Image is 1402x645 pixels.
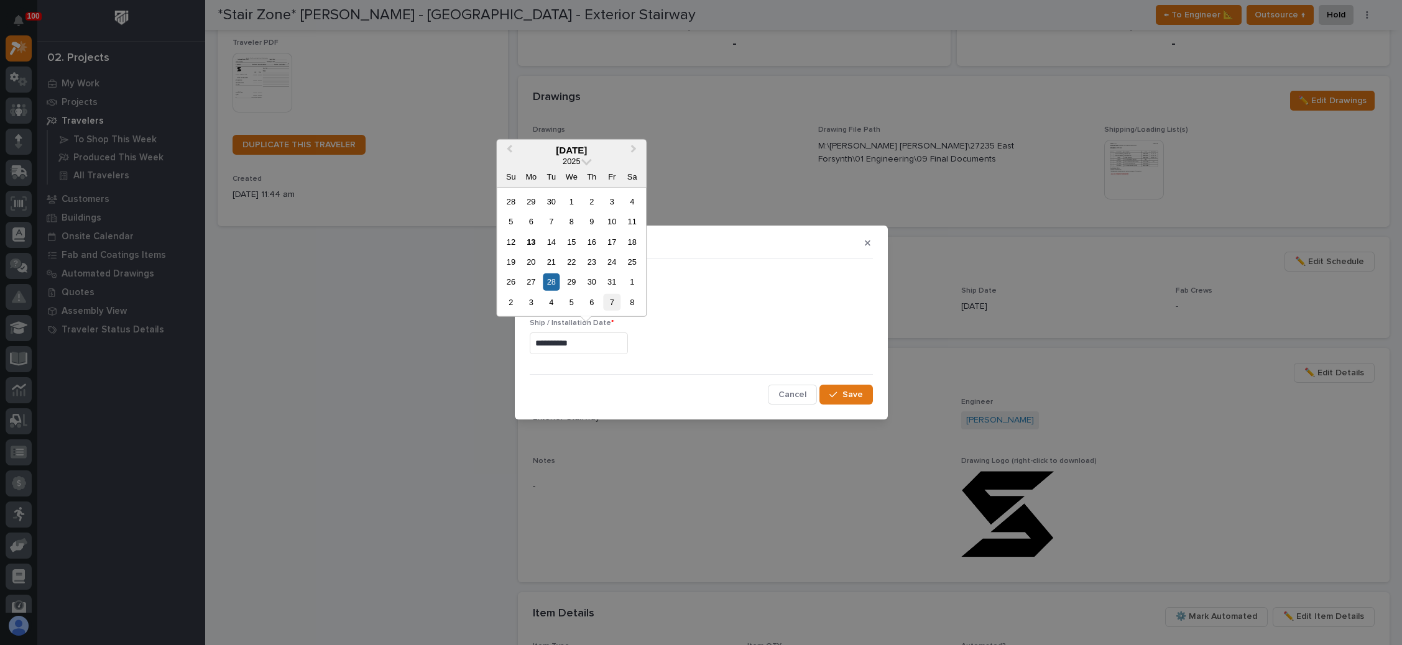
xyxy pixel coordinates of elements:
div: Fr [604,168,620,185]
div: Sa [624,168,640,185]
div: Choose Thursday, November 6th, 2025 [583,294,600,311]
div: Th [583,168,600,185]
div: Choose Sunday, October 26th, 2025 [502,273,519,290]
div: Su [502,168,519,185]
div: Choose Friday, October 24th, 2025 [604,254,620,270]
div: Choose Wednesday, October 8th, 2025 [563,213,580,230]
div: Choose Tuesday, October 7th, 2025 [543,213,560,230]
button: Previous Month [498,140,518,160]
div: Choose Tuesday, October 21st, 2025 [543,254,560,270]
div: Choose Tuesday, October 28th, 2025 [543,273,560,290]
div: Choose Sunday, November 2nd, 2025 [502,294,519,311]
span: Cancel [778,389,806,400]
div: Choose Saturday, October 25th, 2025 [624,254,640,270]
button: Cancel [768,385,817,405]
div: Choose Saturday, October 18th, 2025 [624,233,640,250]
span: Save [842,389,863,400]
div: Choose Thursday, October 23rd, 2025 [583,254,600,270]
div: Choose Tuesday, September 30th, 2025 [543,193,560,209]
div: Choose Wednesday, October 29th, 2025 [563,273,580,290]
button: Save [819,385,872,405]
div: Choose Sunday, September 28th, 2025 [502,193,519,209]
div: Choose Sunday, October 5th, 2025 [502,213,519,230]
div: Choose Friday, October 10th, 2025 [604,213,620,230]
div: Choose Saturday, November 1st, 2025 [624,273,640,290]
div: Choose Wednesday, October 15th, 2025 [563,233,580,250]
div: Choose Friday, October 3rd, 2025 [604,193,620,209]
button: Next Month [625,140,645,160]
span: 2025 [563,157,580,166]
div: Choose Sunday, October 19th, 2025 [502,254,519,270]
div: Choose Monday, October 27th, 2025 [523,273,540,290]
div: Choose Saturday, October 4th, 2025 [624,193,640,209]
div: Choose Thursday, October 16th, 2025 [583,233,600,250]
div: Choose Friday, October 17th, 2025 [604,233,620,250]
div: Choose Wednesday, October 1st, 2025 [563,193,580,209]
div: Choose Monday, September 29th, 2025 [523,193,540,209]
div: Choose Friday, October 31st, 2025 [604,273,620,290]
div: Choose Tuesday, November 4th, 2025 [543,294,560,311]
div: Choose Wednesday, November 5th, 2025 [563,294,580,311]
div: Choose Saturday, October 11th, 2025 [624,213,640,230]
div: We [563,168,580,185]
div: Choose Tuesday, October 14th, 2025 [543,233,560,250]
div: Choose Saturday, November 8th, 2025 [624,294,640,311]
div: Choose Thursday, October 9th, 2025 [583,213,600,230]
div: Choose Sunday, October 12th, 2025 [502,233,519,250]
div: [DATE] [497,144,646,155]
div: Tu [543,168,560,185]
div: Choose Friday, November 7th, 2025 [604,294,620,311]
div: Choose Monday, October 6th, 2025 [523,213,540,230]
div: month 2025-10 [501,191,642,313]
div: Choose Thursday, October 2nd, 2025 [583,193,600,209]
div: Choose Monday, October 13th, 2025 [523,233,540,250]
div: Mo [523,168,540,185]
div: Choose Monday, October 20th, 2025 [523,254,540,270]
div: Choose Thursday, October 30th, 2025 [583,273,600,290]
div: Choose Wednesday, October 22nd, 2025 [563,254,580,270]
div: Choose Monday, November 3rd, 2025 [523,294,540,311]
